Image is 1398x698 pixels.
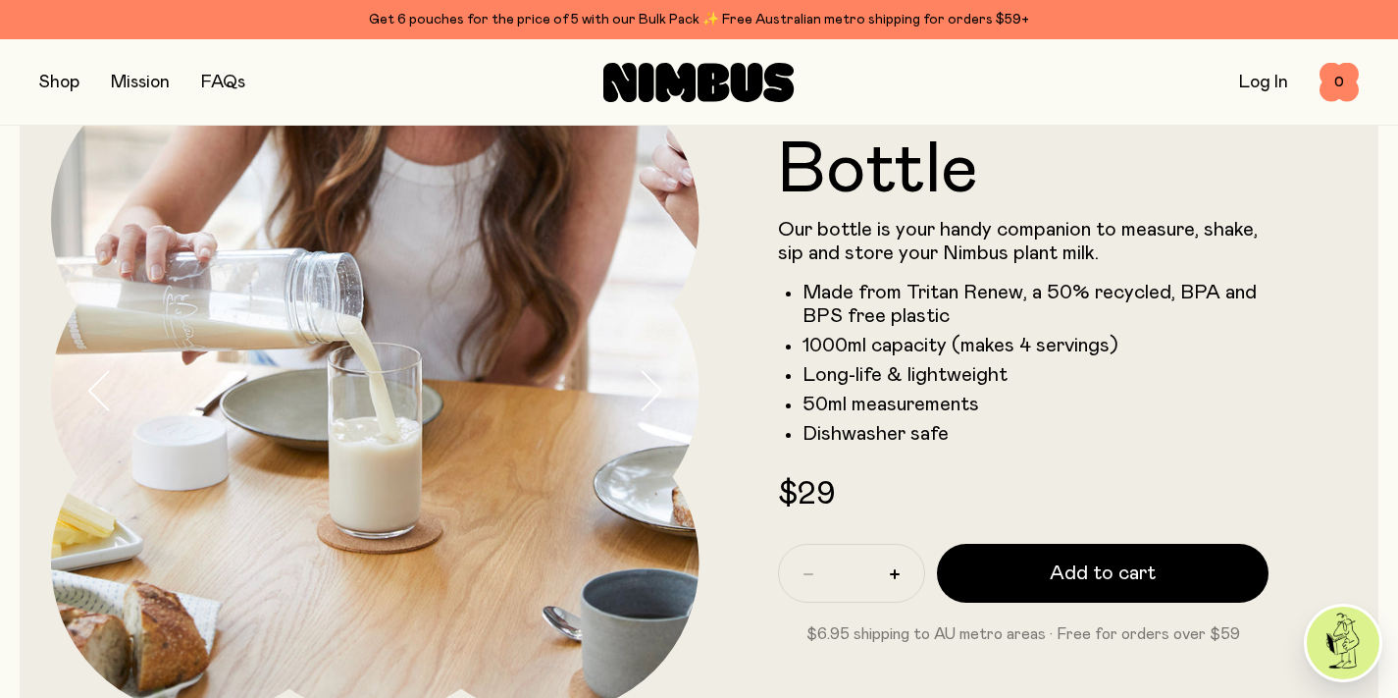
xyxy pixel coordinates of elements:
img: agent [1307,607,1379,679]
a: FAQs [201,74,245,91]
div: Get 6 pouches for the price of 5 with our Bulk Pack ✨ Free Australian metro shipping for orders $59+ [39,8,1359,31]
li: Dishwasher safe [803,422,1269,446]
p: Our bottle is your handy companion to measure, shake, sip and store your Nimbus plant milk. [778,218,1269,265]
h1: Bottle [778,135,1269,206]
a: Mission [111,74,170,91]
a: Log In [1239,74,1288,91]
li: 1000ml capacity (makes 4 servings) [803,334,1269,357]
p: $6.95 shipping to AU metro areas · Free for orders over $59 [778,622,1269,646]
button: 0 [1320,63,1359,102]
span: Add to cart [1050,560,1156,587]
li: Made from Tritan Renew, a 50% recycled, BPA and BPS free plastic [803,281,1269,328]
li: Long-life & lightweight [803,363,1269,387]
li: 50ml measurements [803,393,1269,416]
span: $29 [778,479,835,510]
button: Add to cart [937,544,1269,603]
